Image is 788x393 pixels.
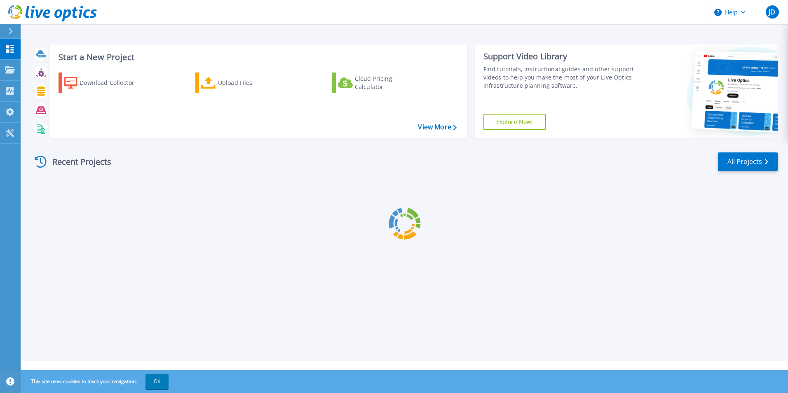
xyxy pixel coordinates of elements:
[32,152,122,172] div: Recent Projects
[59,53,456,62] h3: Start a New Project
[145,374,169,389] button: OK
[195,73,287,93] a: Upload Files
[59,73,150,93] a: Download Collector
[483,114,546,130] a: Explore Now!
[332,73,424,93] a: Cloud Pricing Calculator
[718,152,778,171] a: All Projects
[418,123,456,131] a: View More
[483,51,638,62] div: Support Video Library
[769,9,775,15] span: JD
[218,75,284,91] div: Upload Files
[355,75,421,91] div: Cloud Pricing Calculator
[23,374,169,389] span: This site uses cookies to track your navigation.
[483,65,638,90] div: Find tutorials, instructional guides and other support videos to help you make the most of your L...
[80,75,145,91] div: Download Collector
